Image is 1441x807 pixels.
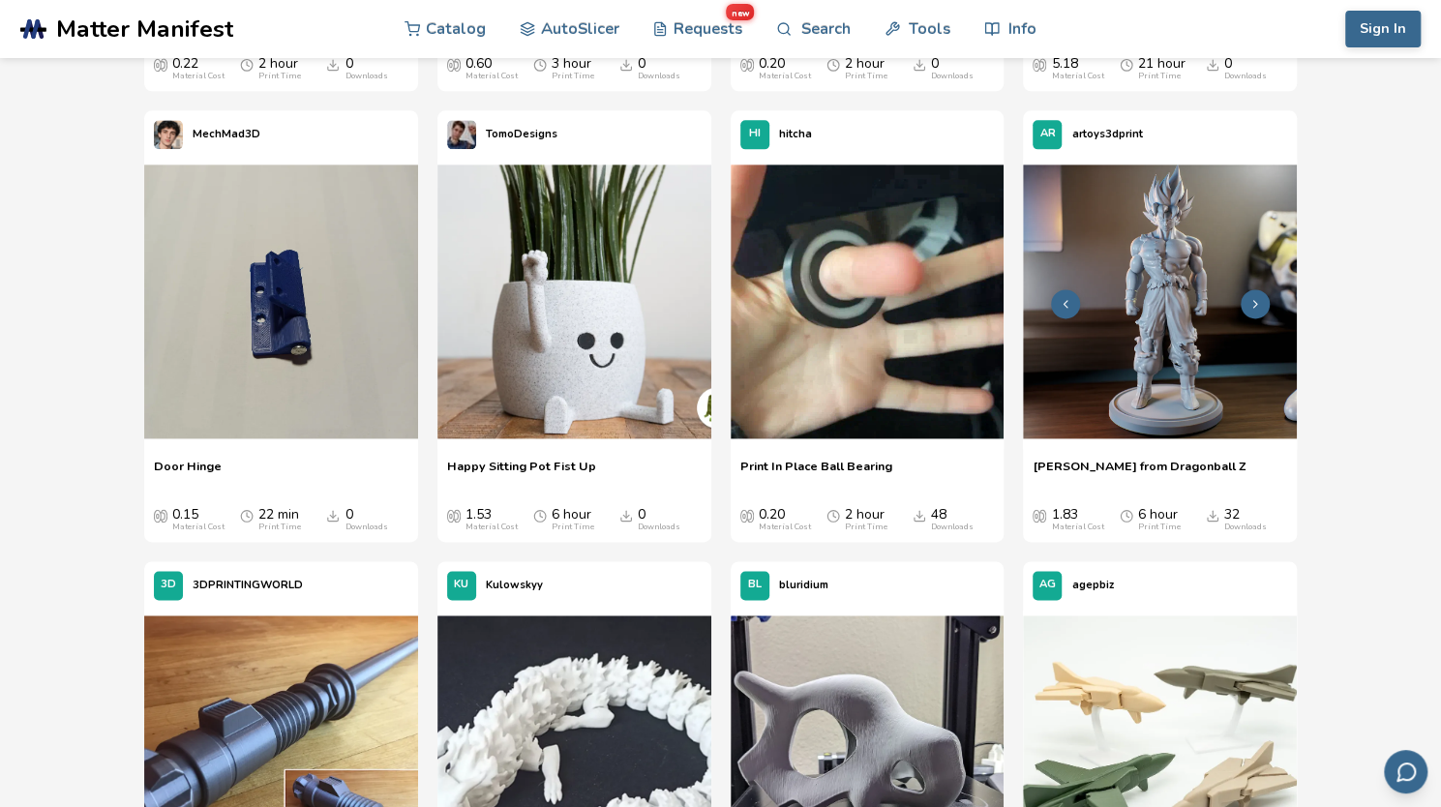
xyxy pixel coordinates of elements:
div: Print Time [845,72,887,81]
span: Downloads [619,56,633,72]
p: bluridium [779,575,828,595]
span: new [726,4,754,20]
div: Print Time [845,523,887,532]
div: 5.18 [1051,56,1103,81]
div: Downloads [1224,523,1267,532]
span: Average Print Time [533,507,547,523]
div: Material Cost [759,523,811,532]
div: Downloads [638,72,680,81]
span: Average Cost [447,56,461,72]
div: Print Time [258,523,301,532]
div: 0 [638,56,680,81]
span: Downloads [1206,56,1219,72]
a: Print In Place Ball Bearing [740,459,892,488]
span: Average Print Time [1120,507,1133,523]
span: Average Cost [740,56,754,72]
span: Average Print Time [240,507,254,523]
span: Average Print Time [826,56,840,72]
div: Downloads [638,523,680,532]
a: MechMad3D's profileMechMad3D [144,110,270,159]
span: Average Cost [1033,507,1046,523]
div: Material Cost [465,72,518,81]
span: AG [1039,579,1056,591]
div: 0.15 [172,507,225,532]
div: Material Cost [465,523,518,532]
p: TomoDesigns [486,124,557,144]
span: Average Print Time [826,507,840,523]
div: Print Time [552,72,594,81]
span: Average Cost [1033,56,1046,72]
div: 1.83 [1051,507,1103,532]
img: TomoDesigns's profile [447,120,476,149]
span: Downloads [619,507,633,523]
div: Material Cost [1051,72,1103,81]
span: KU [454,579,468,591]
div: 2 hour [258,56,301,81]
div: 0 [1224,56,1267,81]
a: Happy Sitting Pot Fist Up [447,459,596,488]
span: Average Cost [154,507,167,523]
div: 2 hour [845,507,887,532]
span: AR [1039,128,1055,140]
span: Downloads [913,56,926,72]
span: Average Print Time [240,56,254,72]
div: Downloads [345,72,387,81]
span: Average Print Time [1120,56,1133,72]
div: Downloads [931,72,974,81]
div: 1.53 [465,507,518,532]
div: Downloads [1224,72,1267,81]
span: Downloads [326,507,340,523]
div: Material Cost [759,72,811,81]
div: 48 [931,507,974,532]
span: Matter Manifest [56,15,233,43]
div: 32 [1224,507,1267,532]
span: Average Cost [447,507,461,523]
span: Downloads [1206,507,1219,523]
a: TomoDesigns's profileTomoDesigns [437,110,567,159]
div: Print Time [552,523,594,532]
p: artoys3dprint [1071,124,1142,144]
div: Print Time [1138,72,1181,81]
div: 0 [931,56,974,81]
div: 2 hour [845,56,887,81]
button: Sign In [1345,11,1421,47]
div: 6 hour [1138,507,1181,532]
div: 6 hour [552,507,594,532]
span: BL [748,579,762,591]
div: 0.22 [172,56,225,81]
span: Downloads [326,56,340,72]
p: Kulowskyy [486,575,543,595]
a: Door Hinge [154,459,222,488]
div: Downloads [931,523,974,532]
span: Downloads [913,507,926,523]
img: MechMad3D's profile [154,120,183,149]
span: Average Cost [740,507,754,523]
div: 0 [638,507,680,532]
div: 0 [345,56,387,81]
div: 0.20 [759,507,811,532]
button: Send feedback via email [1384,750,1427,793]
div: 0 [345,507,387,532]
span: Average Cost [154,56,167,72]
div: Material Cost [1051,523,1103,532]
span: Average Print Time [533,56,547,72]
span: HI [749,128,761,140]
p: MechMad3D [193,124,260,144]
a: [PERSON_NAME] from Dragonball Z [1033,459,1246,488]
div: 0.20 [759,56,811,81]
div: 3 hour [552,56,594,81]
p: hitcha [779,124,812,144]
div: Downloads [345,523,387,532]
div: Material Cost [172,523,225,532]
p: agepbiz [1071,575,1113,595]
div: 21 hour [1138,56,1186,81]
div: Material Cost [172,72,225,81]
p: 3DPRINTINGWORLD [193,575,303,595]
span: 3D [161,579,176,591]
div: 0.60 [465,56,518,81]
div: Print Time [1138,523,1181,532]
